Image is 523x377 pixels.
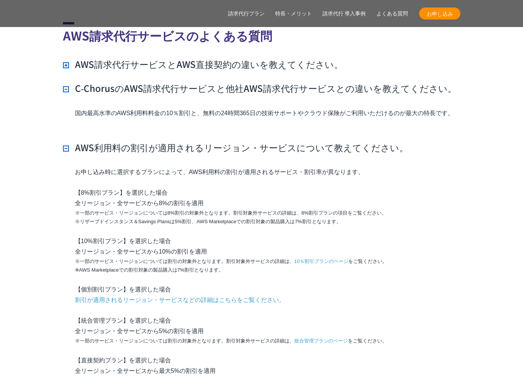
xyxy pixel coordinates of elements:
a: 10％割引プランのページ [294,257,349,266]
a: よくある質問 [376,10,408,18]
a: お申し込み [419,8,460,20]
a: 請求代行プラン [228,10,265,18]
h3: C‑ChorusのAWS請求代行サービスと他社AWS請求代行サービスとの違いを教えてください。 [63,82,457,95]
span: お申し込み [419,10,460,18]
p: 【10%割引プラン】を選択した場合 全リージョン・全サービスから10%の割引を適用 [75,236,460,275]
small: ※一部のサービス・リージョンについては割引の対象外となります。割引対象外サービスの詳細は、 をご覧ください。 ※AWS Marketplaceでの割引対象の製品購入は7%割引となります。 [75,257,460,275]
p: お申し込み時に選択するプランによって、AWS利用料の割引が適用されるサービス・割引率が異なります。 [75,167,460,177]
h3: AWS請求代行サービスとAWS直接契約の違いを教えてください。 [63,58,343,71]
p: 国内最高水準のAWS利用料料金の10％割引と、無料の24時間365日の技術サポートやクラウド保険がご利用いただけるのが最大の特長です。 [75,108,460,119]
a: 統合管理プランのページ [294,336,348,345]
p: 【個別割引プラン】を選択した場合 [75,284,460,305]
p: 【8%割引プラン】を選択した場合 全リージョン・全サービスから8%の割引を適用 [75,188,460,226]
p: 【統合管理プラン】を選択した場合 全リージョン・全サービスから5%の割引を適用 [75,315,460,345]
h2: AWS請求代行サービスのよくある質問 [63,22,460,44]
a: 割引が適用されるリージョン・サービスなどの詳細はこちらをご覧ください。 [75,295,285,305]
small: ※一部のサービス・リージョンについては8%割引の対象外となります。割引対象外サービスの詳細は、8%割引プランの項目をご覧ください。 [75,209,460,217]
a: 請求代行 導入事例 [322,10,366,18]
h3: AWS利用料の割引が適用されるリージョン・サービスについて教えてください。 [63,141,408,154]
small: ※一部のサービス・リージョンについては割引の対象外となります。割引対象外サービスの詳細は、 をご覧ください。 [75,336,460,345]
small: ※リザーブドインスタンス＆Savings Plansは5%割引、AWS Marketplaceでの割引対象の製品購入は7%割引となります。 [75,217,460,226]
a: 特長・メリット [275,10,312,18]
